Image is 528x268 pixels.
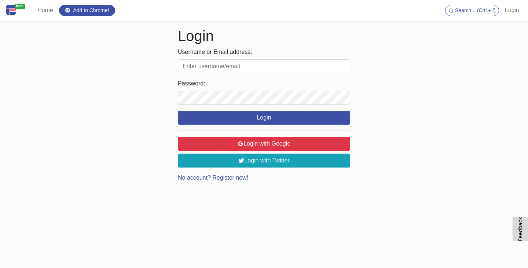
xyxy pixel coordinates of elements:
[178,27,350,45] h1: Login
[59,5,115,16] a: Add to Chrome!
[15,4,25,9] span: beta
[178,137,350,151] button: Login with Google
[178,175,248,181] a: No account? Register now!
[502,3,522,18] a: Login
[455,7,496,13] span: Search... (Ctrl + /)
[178,59,350,73] input: Enter username/email
[445,5,499,16] button: Search... (Ctrl + /)
[178,154,350,168] button: Login with Twitter
[178,48,350,56] label: Username or Email address:
[34,3,56,18] a: Home
[178,111,350,125] button: Login
[178,79,350,88] label: Password:
[6,5,16,15] img: Centroly
[6,3,29,18] a: beta
[517,217,523,241] span: Feedback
